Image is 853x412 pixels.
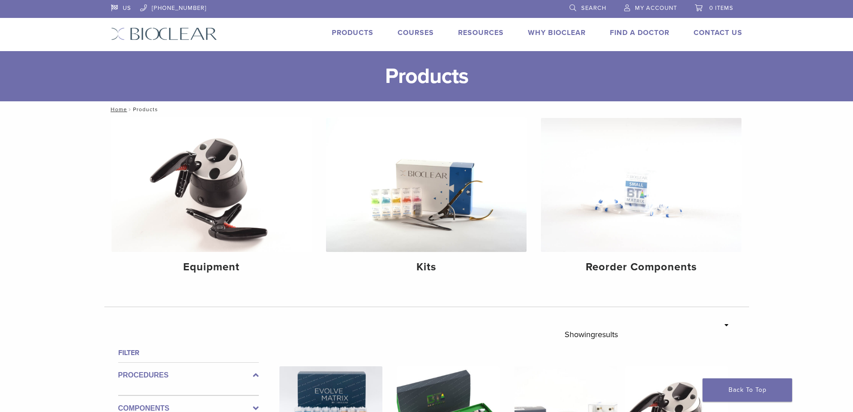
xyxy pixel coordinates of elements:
[635,4,677,12] span: My Account
[127,107,133,112] span: /
[108,106,127,113] a: Home
[541,118,742,252] img: Reorder Components
[548,259,734,275] h4: Reorder Components
[610,28,669,37] a: Find A Doctor
[709,4,733,12] span: 0 items
[111,118,312,281] a: Equipment
[581,4,606,12] span: Search
[326,118,527,281] a: Kits
[458,28,504,37] a: Resources
[565,325,618,344] p: Showing results
[118,370,259,381] label: Procedures
[326,118,527,252] img: Kits
[111,118,312,252] img: Equipment
[119,259,305,275] h4: Equipment
[118,347,259,358] h4: Filter
[694,28,742,37] a: Contact Us
[104,101,749,117] nav: Products
[332,28,373,37] a: Products
[398,28,434,37] a: Courses
[541,118,742,281] a: Reorder Components
[333,259,519,275] h4: Kits
[528,28,586,37] a: Why Bioclear
[111,27,217,40] img: Bioclear
[703,378,792,402] a: Back To Top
